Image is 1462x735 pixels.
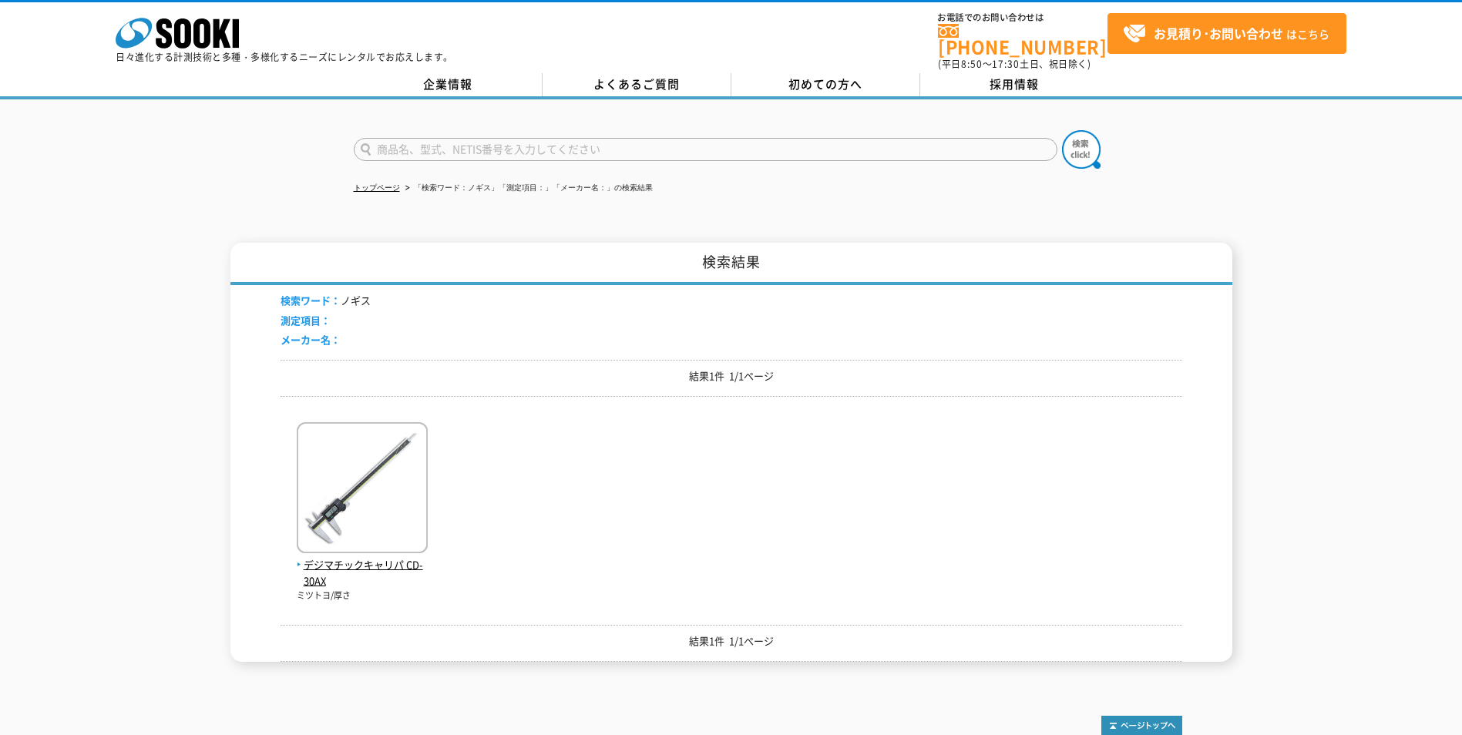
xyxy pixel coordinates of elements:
[281,368,1182,384] p: 結果1件 1/1ページ
[938,13,1107,22] span: お電話でのお問い合わせは
[402,180,653,196] li: 「検索ワード：ノギス」「測定項目：」「メーカー名：」の検索結果
[297,422,428,557] img: CD-30AX
[297,541,428,589] a: デジマチックキャリパ CD-30AX
[1154,24,1283,42] strong: お見積り･お問い合わせ
[992,57,1020,71] span: 17:30
[920,73,1109,96] a: 採用情報
[297,557,428,589] span: デジマチックキャリパ CD-30AX
[1062,130,1101,169] img: btn_search.png
[731,73,920,96] a: 初めての方へ
[1107,13,1346,54] a: お見積り･お問い合わせはこちら
[543,73,731,96] a: よくあるご質問
[281,293,371,309] li: ノギス
[354,73,543,96] a: 企業情報
[961,57,983,71] span: 8:50
[354,183,400,192] a: トップページ
[938,57,1091,71] span: (平日 ～ 土日、祝日除く)
[281,293,341,307] span: 検索ワード：
[297,589,428,602] p: ミツトヨ/厚さ
[354,138,1057,161] input: 商品名、型式、NETIS番号を入力してください
[281,332,341,347] span: メーカー名：
[116,52,453,62] p: 日々進化する計測技術と多種・多様化するニーズにレンタルでお応えします。
[281,313,331,327] span: 測定項目：
[938,24,1107,55] a: [PHONE_NUMBER]
[788,76,862,92] span: 初めての方へ
[1123,22,1329,45] span: はこちら
[281,633,1182,649] p: 結果1件 1/1ページ
[230,243,1232,285] h1: 検索結果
